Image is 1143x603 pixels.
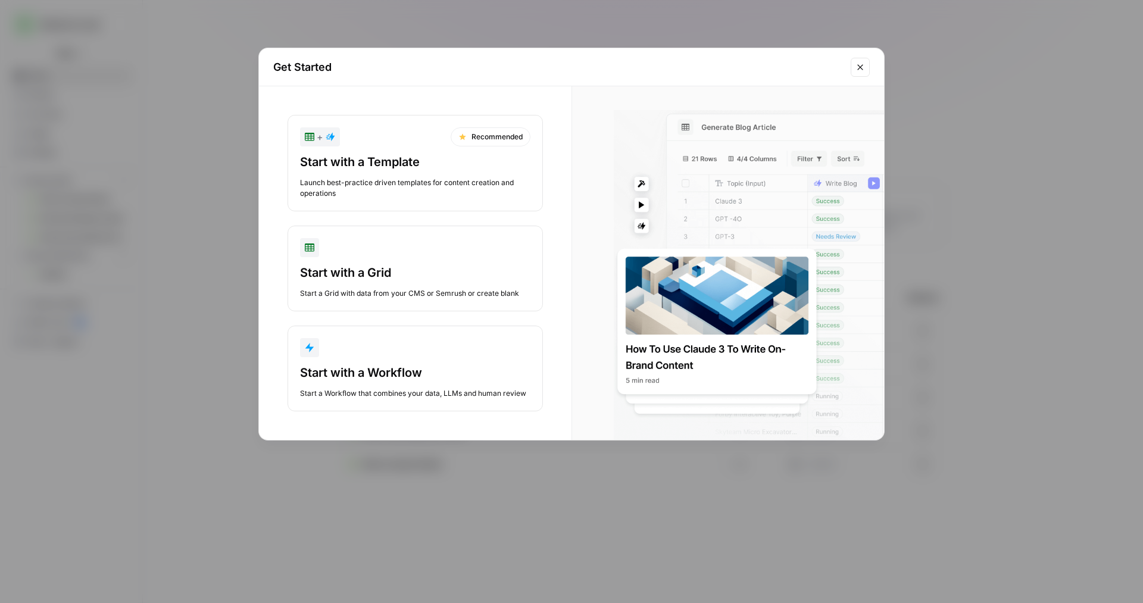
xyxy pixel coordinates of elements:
div: Start a Grid with data from your CMS or Semrush or create blank [300,288,530,299]
button: Start with a GridStart a Grid with data from your CMS or Semrush or create blank [288,226,543,311]
h2: Get Started [273,59,844,76]
div: Start a Workflow that combines your data, LLMs and human review [300,388,530,399]
div: Launch best-practice driven templates for content creation and operations [300,177,530,199]
div: + [305,130,335,144]
button: Close modal [851,58,870,77]
div: Start with a Workflow [300,364,530,381]
div: Recommended [451,127,530,146]
div: Start with a Template [300,154,530,170]
button: Start with a WorkflowStart a Workflow that combines your data, LLMs and human review [288,326,543,411]
div: Start with a Grid [300,264,530,281]
button: +RecommendedStart with a TemplateLaunch best-practice driven templates for content creation and o... [288,115,543,211]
